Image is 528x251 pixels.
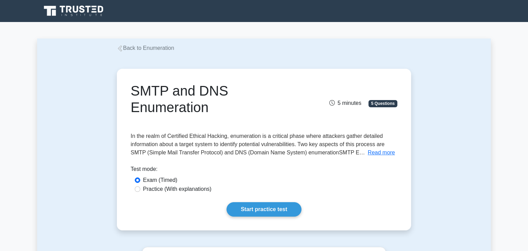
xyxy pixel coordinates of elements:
a: Back to Enumeration [117,45,174,51]
h1: SMTP and DNS Enumeration [131,83,306,116]
span: 5 minutes [329,100,361,106]
div: Test mode: [131,165,397,176]
button: Read more [368,149,395,157]
span: 5 Questions [368,100,397,107]
a: Start practice test [227,202,301,217]
label: Exam (Timed) [143,176,177,184]
span: In the realm of Certified Ethical Hacking, enumeration is a critical phase where attackers gather... [131,133,385,155]
label: Practice (With explanations) [143,185,211,193]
